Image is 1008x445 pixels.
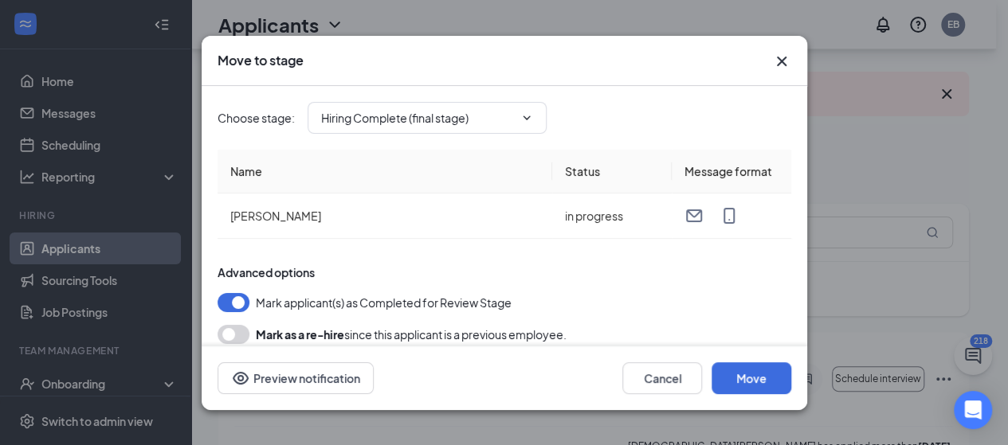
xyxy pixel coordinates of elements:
span: [PERSON_NAME] [230,209,321,223]
button: Cancel [622,361,702,393]
span: Choose stage : [218,109,295,127]
span: Mark applicant(s) as Completed for Review Stage [256,293,512,312]
b: Mark as a re-hire [256,327,344,342]
th: Name [218,150,552,193]
svg: MobileSms [720,206,739,225]
svg: ChevronDown [520,111,533,124]
div: Advanced options [218,264,791,280]
button: Close [772,52,791,71]
th: Status [552,150,672,193]
button: Preview notificationEye [218,361,374,393]
button: Move [712,361,791,393]
svg: Eye [231,368,250,387]
svg: Cross [772,52,791,71]
div: since this applicant is a previous employee. [256,325,567,344]
div: Open Intercom Messenger [954,391,992,429]
td: in progress [552,193,672,239]
th: Message format [672,150,791,193]
svg: Email [684,206,704,225]
h3: Move to stage [218,52,304,69]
